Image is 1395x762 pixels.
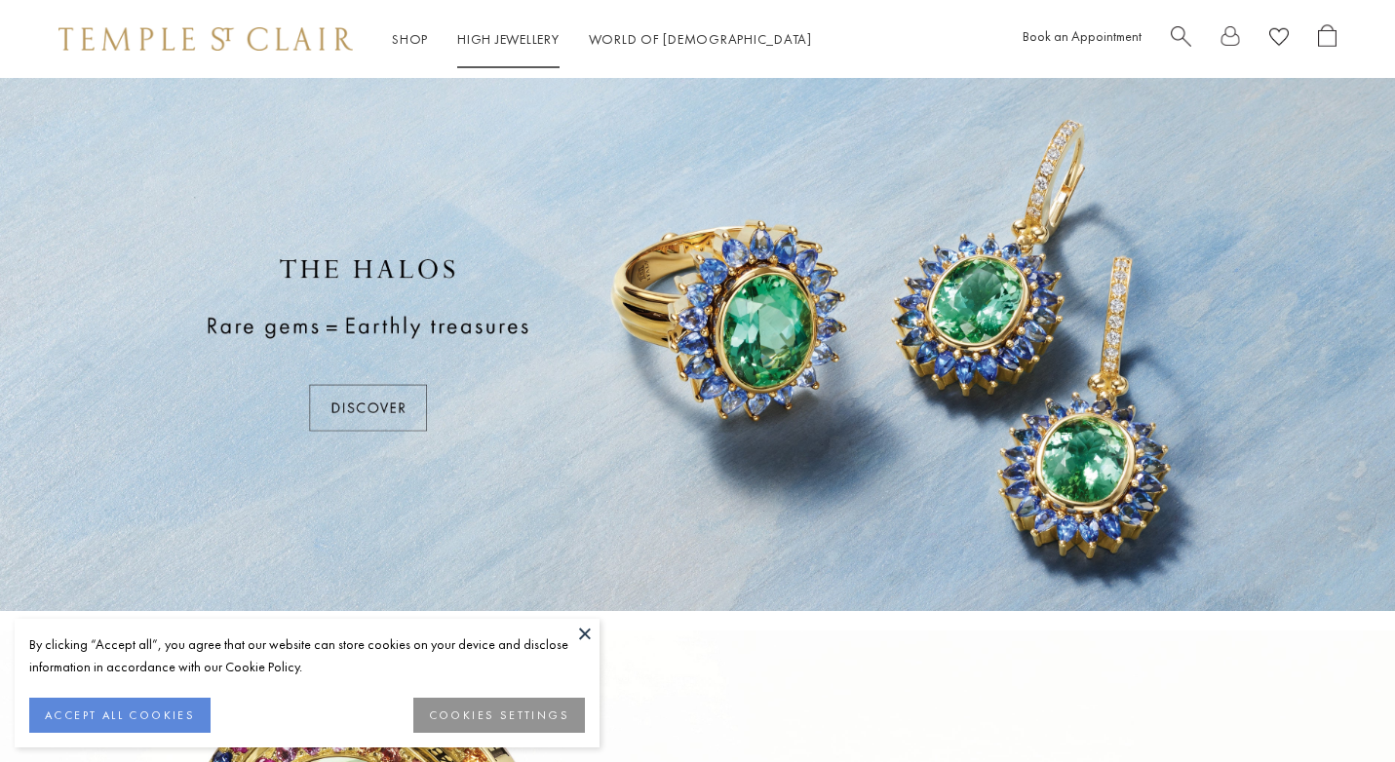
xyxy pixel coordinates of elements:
div: By clicking “Accept all”, you agree that our website can store cookies on your device and disclos... [29,633,585,678]
a: High JewelleryHigh Jewellery [457,30,560,48]
a: Book an Appointment [1023,27,1142,45]
img: Temple St. Clair [58,27,353,51]
button: COOKIES SETTINGS [413,698,585,733]
a: View Wishlist [1269,24,1289,55]
a: Search [1171,24,1191,55]
button: ACCEPT ALL COOKIES [29,698,211,733]
a: ShopShop [392,30,428,48]
a: World of [DEMOGRAPHIC_DATA]World of [DEMOGRAPHIC_DATA] [589,30,812,48]
a: Open Shopping Bag [1318,24,1337,55]
nav: Main navigation [392,27,812,52]
iframe: Gorgias live chat messenger [1298,670,1376,743]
